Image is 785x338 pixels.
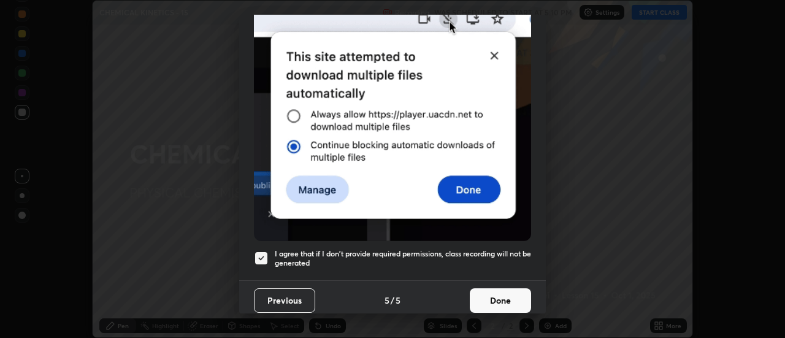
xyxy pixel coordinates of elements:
button: Previous [254,288,315,313]
button: Done [470,288,531,313]
h4: / [391,294,394,307]
h4: 5 [385,294,389,307]
h4: 5 [396,294,400,307]
h5: I agree that if I don't provide required permissions, class recording will not be generated [275,249,531,268]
